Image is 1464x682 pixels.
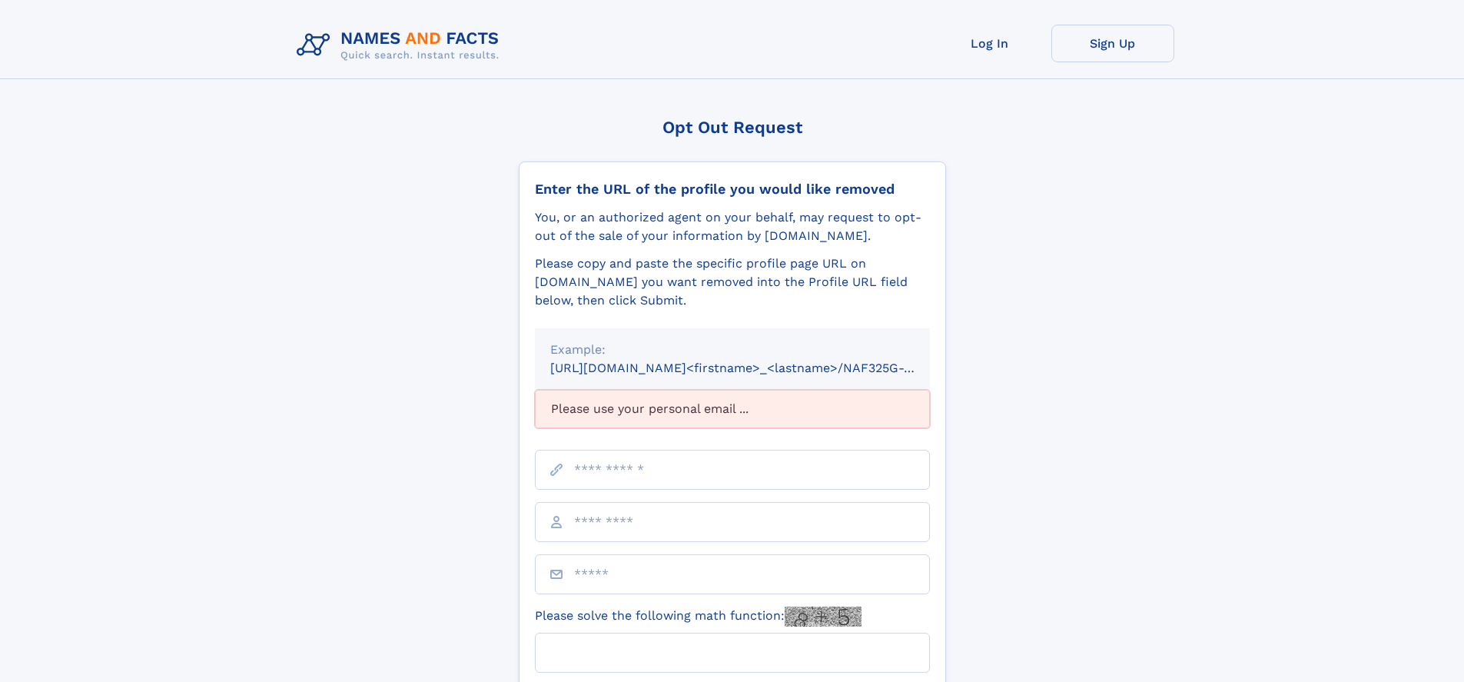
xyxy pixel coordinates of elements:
a: Sign Up [1051,25,1174,62]
label: Please solve the following math function: [535,607,861,627]
img: Logo Names and Facts [290,25,512,66]
div: Enter the URL of the profile you would like removed [535,181,930,198]
div: Opt Out Request [519,118,946,137]
div: You, or an authorized agent on your behalf, may request to opt-out of the sale of your informatio... [535,208,930,245]
small: [URL][DOMAIN_NAME]<firstname>_<lastname>/NAF325G-xxxxxxxx [550,361,959,375]
div: Please use your personal email ... [535,390,930,428]
div: Please copy and paste the specific profile page URL on [DOMAIN_NAME] you want removed into the Pr... [535,255,930,310]
a: Log In [928,25,1051,62]
div: Example: [550,341,915,359]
